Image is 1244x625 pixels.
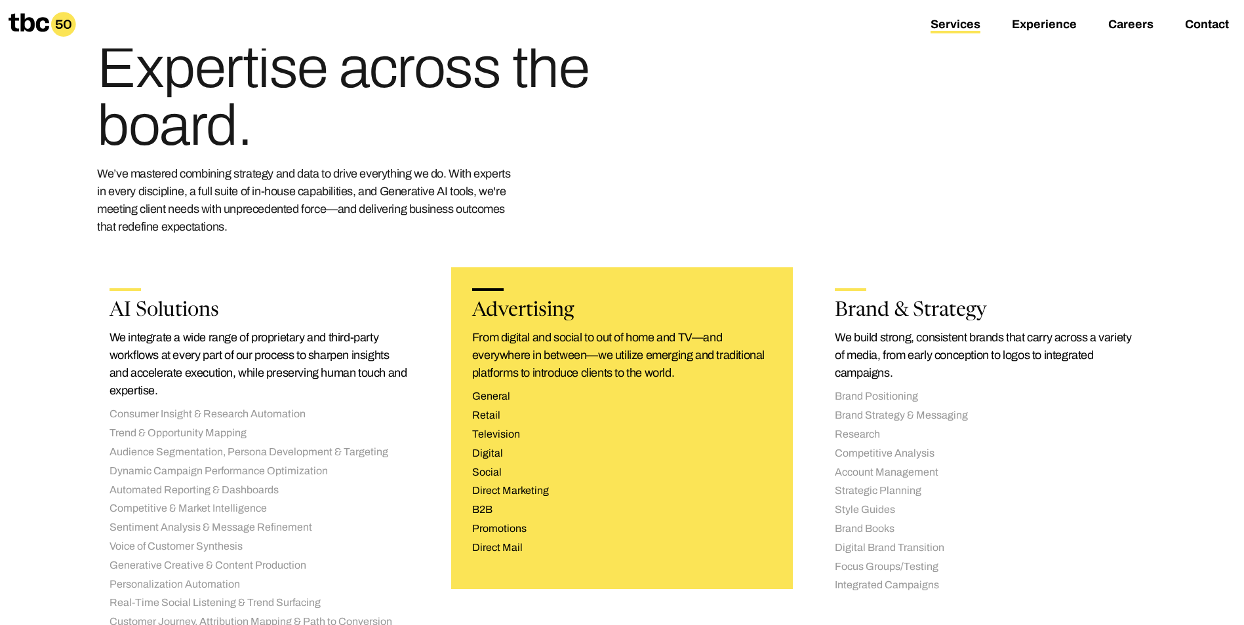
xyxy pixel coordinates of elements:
li: Promotions [472,522,772,536]
li: Consumer Insight & Research Automation [110,407,409,421]
li: Brand Books [835,522,1134,536]
li: Digital [472,447,772,461]
h2: Brand & Strategy [835,301,1134,321]
li: Automated Reporting & Dashboards [110,483,409,497]
a: Careers [1108,18,1154,33]
li: Retail [472,409,772,423]
li: Digital Brand Transition [835,541,1134,555]
li: Dynamic Campaign Performance Optimization [110,464,409,478]
h1: Expertise across the board. [97,39,601,155]
li: Integrated Campaigns [835,578,1134,592]
p: We build strong, consistent brands that carry across a variety of media, from early conception to... [835,329,1134,382]
li: Audience Segmentation, Persona Development & Targeting [110,445,409,459]
li: Research [835,428,1134,442]
li: Television [472,428,772,442]
a: Contact [1185,18,1229,33]
li: Real-Time Social Listening & Trend Surfacing [110,596,409,610]
p: From digital and social to out of home and TV—and everywhere in between—we utilize emerging and t... [472,329,772,382]
p: We integrate a wide range of proprietary and third-party workflows at every part of our process t... [110,329,409,400]
li: Brand Positioning [835,390,1134,404]
li: Competitive & Market Intelligence [110,502,409,516]
li: Direct Marketing [472,484,772,498]
li: Focus Groups/Testing [835,560,1134,574]
li: Trend & Opportunity Mapping [110,426,409,440]
li: Brand Strategy & Messaging [835,409,1134,423]
h2: AI Solutions [110,301,409,321]
li: Personalization Automation [110,578,409,592]
li: Social [472,466,772,480]
li: Competitive Analysis [835,447,1134,461]
a: Experience [1012,18,1077,33]
li: Generative Creative & Content Production [110,559,409,573]
li: Style Guides [835,503,1134,517]
li: Account Management [835,466,1134,480]
li: Direct Mail [472,541,772,555]
h2: Advertising [472,301,772,321]
a: Services [931,18,980,33]
li: Sentiment Analysis & Message Refinement [110,521,409,535]
li: General [472,390,772,404]
li: B2B [472,503,772,517]
p: We’ve mastered combining strategy and data to drive everything we do. With experts in every disci... [97,165,517,236]
li: Voice of Customer Synthesis [110,540,409,554]
li: Strategic Planning [835,484,1134,498]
